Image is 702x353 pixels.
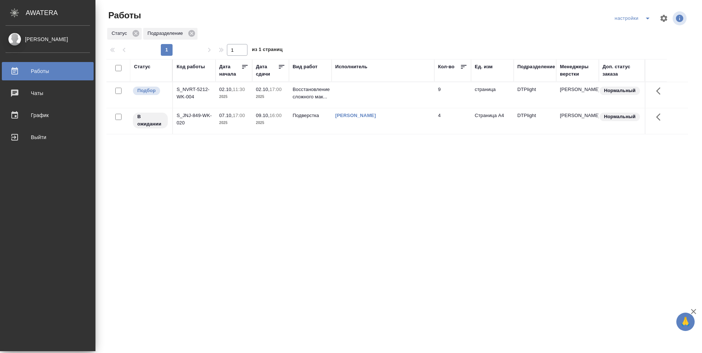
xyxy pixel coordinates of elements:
p: [PERSON_NAME] [560,112,595,119]
div: [PERSON_NAME] [6,35,90,43]
p: 2025 [219,119,249,127]
a: Выйти [2,128,94,146]
p: 07.10, [219,113,233,118]
button: Здесь прячутся важные кнопки [652,108,669,126]
td: DTPlight [514,108,556,134]
p: 02.10, [219,87,233,92]
p: [PERSON_NAME] [560,86,595,93]
div: Доп. статус заказа [603,63,641,78]
p: Подверстка [293,112,328,119]
span: 🙏 [679,314,692,330]
td: страница [471,82,514,108]
span: Работы [106,10,141,21]
p: Нормальный [604,113,636,120]
a: График [2,106,94,124]
div: Статус [134,63,151,70]
div: Исполнитель [335,63,368,70]
a: Работы [2,62,94,80]
div: Можно подбирать исполнителей [132,86,169,96]
span: Настроить таблицу [655,10,673,27]
p: 2025 [256,93,285,101]
div: Чаты [6,88,90,99]
p: В ожидании [137,113,163,128]
div: Статус [107,28,142,40]
span: из 1 страниц [252,45,283,56]
button: 🙏 [676,313,695,331]
td: DTPlight [514,82,556,108]
div: split button [613,12,655,24]
div: Менеджеры верстки [560,63,595,78]
div: Вид работ [293,63,318,70]
p: 2025 [256,119,285,127]
p: Подбор [137,87,156,94]
button: Здесь прячутся важные кнопки [652,82,669,100]
div: Подразделение [143,28,198,40]
p: 2025 [219,93,249,101]
td: S_NVRT-5212-WK-004 [173,82,216,108]
p: 17:00 [269,87,282,92]
td: S_JNJ-849-WK-020 [173,108,216,134]
p: 17:00 [233,113,245,118]
div: Дата сдачи [256,63,278,78]
div: График [6,110,90,121]
div: Кол-во [438,63,455,70]
p: 16:00 [269,113,282,118]
span: Посмотреть информацию [673,11,688,25]
p: 11:30 [233,87,245,92]
div: Дата начала [219,63,241,78]
td: 9 [434,82,471,108]
div: AWATERA [26,6,95,20]
div: Выйти [6,132,90,143]
p: Нормальный [604,87,636,94]
a: [PERSON_NAME] [335,113,376,118]
div: Ед. изм [475,63,493,70]
p: 02.10, [256,87,269,92]
div: Работы [6,66,90,77]
p: Статус [112,30,130,37]
td: Страница А4 [471,108,514,134]
td: 4 [434,108,471,134]
div: Код работы [177,63,205,70]
div: Подразделение [517,63,555,70]
p: Подразделение [148,30,185,37]
a: Чаты [2,84,94,102]
div: Исполнитель назначен, приступать к работе пока рано [132,112,169,129]
p: Восстановление сложного мак... [293,86,328,101]
p: 09.10, [256,113,269,118]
